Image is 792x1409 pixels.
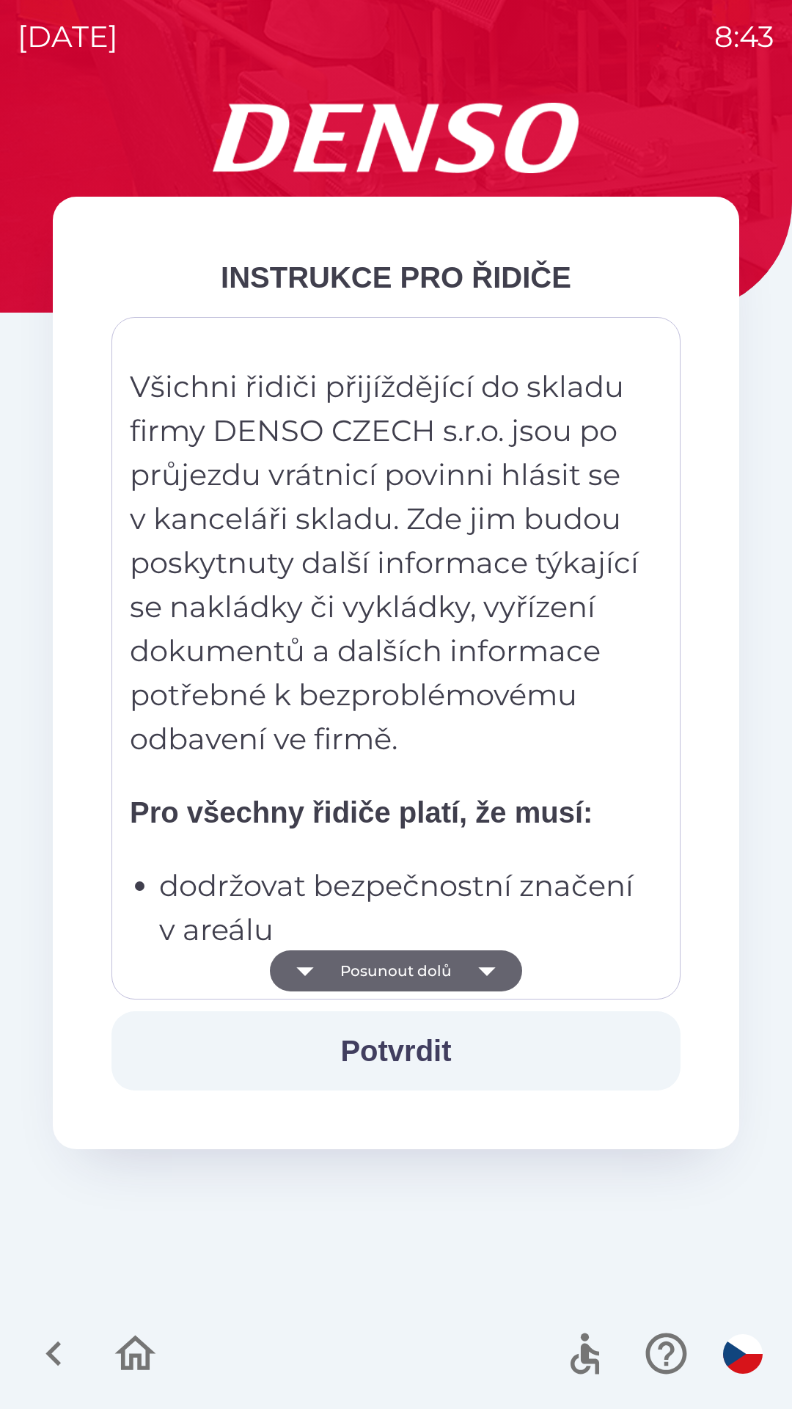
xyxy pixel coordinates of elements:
[111,255,681,299] div: INSTRUKCE PRO ŘIDIČE
[111,1011,681,1091] button: Potvrdit
[714,15,774,59] p: 8:43
[53,103,739,173] img: Logo
[130,796,593,829] strong: Pro všechny řidiče platí, že musí:
[270,950,522,991] button: Posunout dolů
[723,1334,763,1374] img: cs flag
[159,864,642,952] p: dodržovat bezpečnostní značení v areálu
[130,365,642,761] p: Všichni řidiči přijíždějící do skladu firmy DENSO CZECH s.r.o. jsou po průjezdu vrátnicí povinni ...
[18,15,118,59] p: [DATE]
